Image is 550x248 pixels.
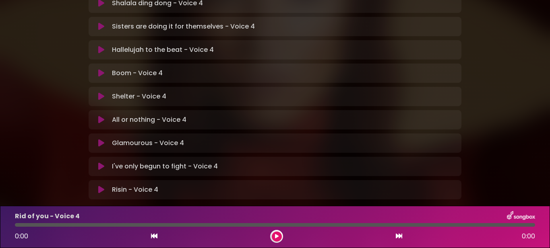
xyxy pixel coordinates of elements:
p: I've only begun to fight - Voice 4 [112,162,218,171]
p: Glamourous - Voice 4 [112,138,184,148]
p: Shelter - Voice 4 [112,92,166,101]
p: Rid of you - Voice 4 [15,211,80,221]
span: 0:00 [522,232,535,241]
p: Boom - Voice 4 [112,68,163,78]
p: All or nothing - Voice 4 [112,115,186,125]
span: 0:00 [15,232,28,241]
img: songbox-logo-white.png [507,211,535,221]
p: Hallelujah to the beat - Voice 4 [112,45,214,55]
p: Risin - Voice 4 [112,185,158,195]
p: Sisters are doing it for themselves - Voice 4 [112,22,255,31]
